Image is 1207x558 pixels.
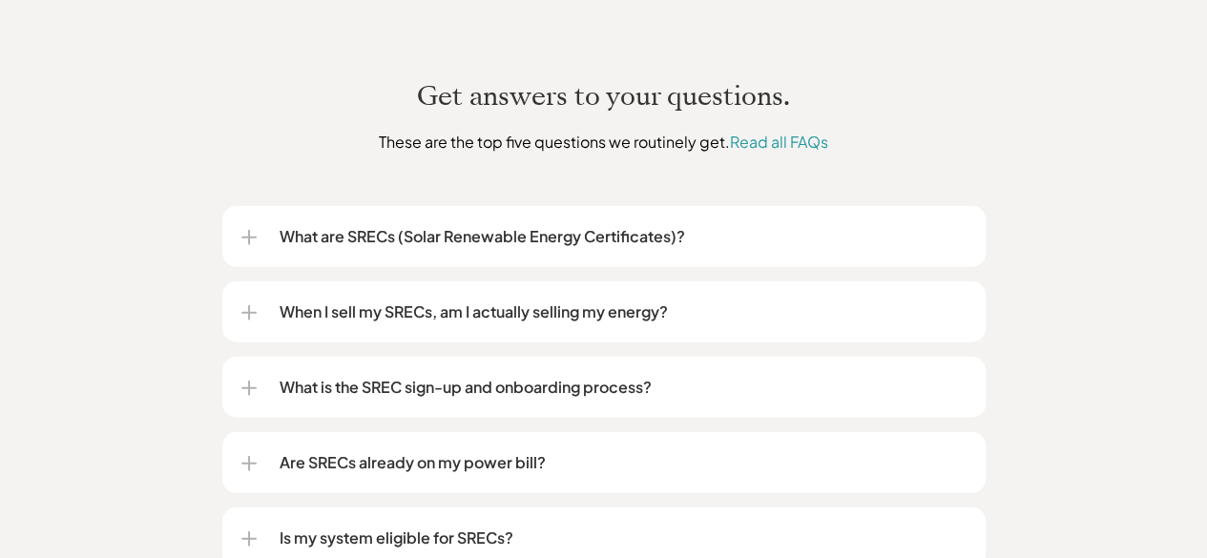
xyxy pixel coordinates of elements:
p: Is my system eligible for SRECs? [280,527,967,549]
p: What are SRECs (Solar Renewable Energy Certificates)? [280,225,967,248]
p: When I sell my SRECs, am I actually selling my energy? [280,300,967,323]
p: Are SRECs already on my power bill? [280,451,967,474]
h2: Get answers to your questions. [60,78,1148,114]
a: Read all FAQs [730,132,828,152]
p: What is the SREC sign-up and onboarding process? [280,376,967,399]
p: These are the top five questions we routinely get. [250,130,957,154]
